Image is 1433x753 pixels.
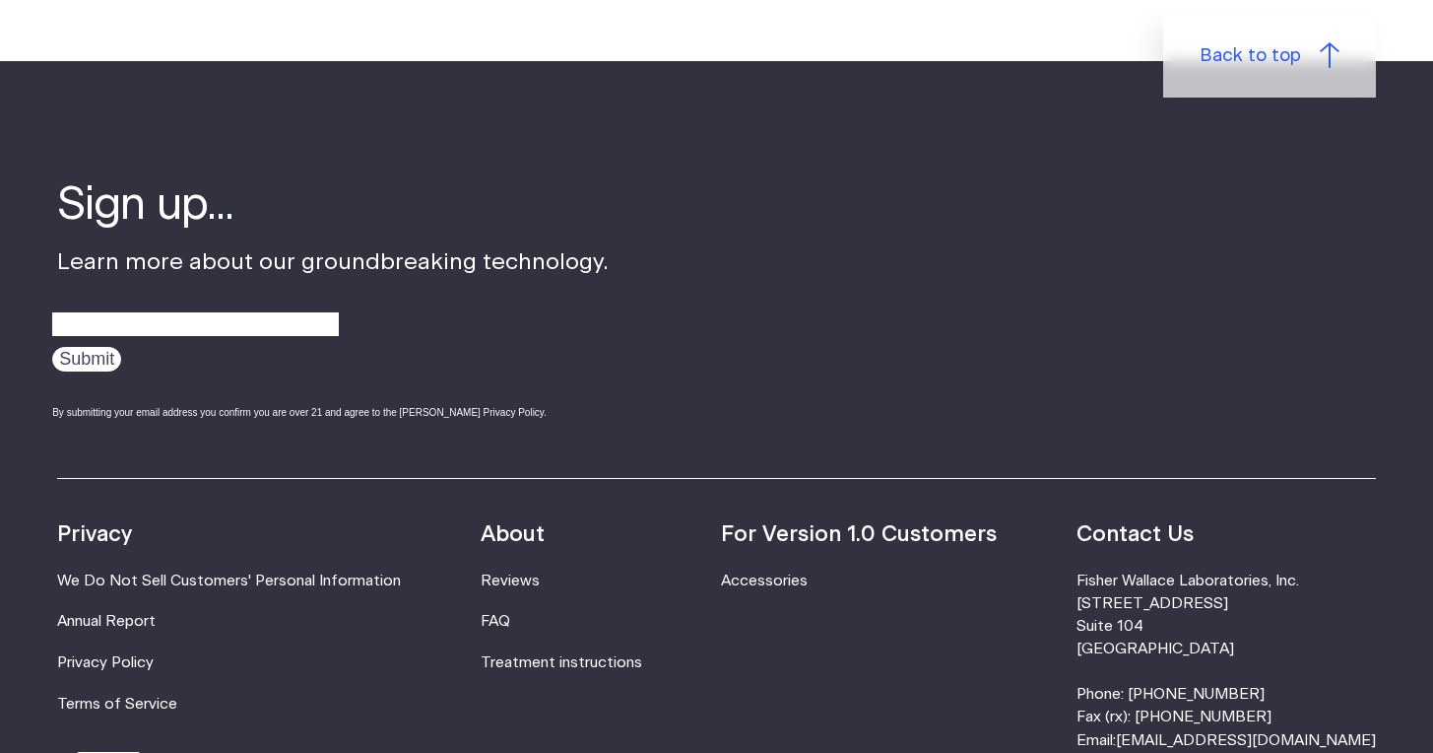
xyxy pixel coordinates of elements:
a: Treatment instructions [481,655,642,670]
a: Reviews [481,574,540,588]
a: Back to top [1163,15,1376,98]
strong: For Version 1.0 Customers [721,523,997,545]
a: Terms of Service [57,697,177,712]
a: Annual Report [57,614,156,629]
div: By submitting your email address you confirm you are over 21 and agree to the [PERSON_NAME] Priva... [52,405,609,420]
a: Privacy Policy [57,655,154,670]
a: [EMAIL_ADDRESS][DOMAIN_NAME] [1116,733,1376,748]
li: Fisher Wallace Laboratories, Inc. [STREET_ADDRESS] Suite 104 [GEOGRAPHIC_DATA] Phone: [PHONE_NUMB... [1076,570,1376,752]
strong: About [481,523,545,545]
h4: Sign up... [57,175,609,237]
strong: Contact Us [1076,523,1194,545]
div: Learn more about our groundbreaking technology. [57,175,609,439]
span: Back to top [1200,42,1301,70]
a: We Do Not Sell Customers' Personal Information [57,574,401,588]
a: FAQ [481,614,510,629]
strong: Privacy [57,523,132,545]
input: Submit [52,347,121,372]
a: Accessories [721,574,808,588]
